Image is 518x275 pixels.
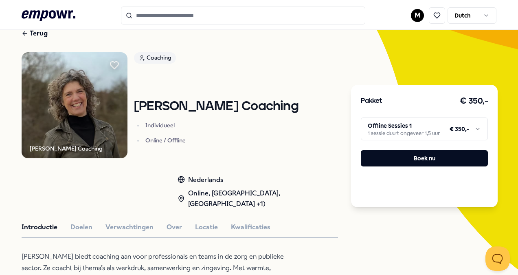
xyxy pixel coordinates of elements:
div: Terug [22,28,48,39]
button: M [411,9,424,22]
img: Product Image [22,52,127,158]
p: Online / Offline [145,136,299,144]
button: Doelen [70,222,92,233]
div: [PERSON_NAME] Coaching [30,144,103,153]
button: Locatie [195,222,218,233]
button: Verwachtingen [105,222,154,233]
button: Introductie [22,222,57,233]
input: Search for products, categories or subcategories [121,7,365,24]
h3: Pakket [361,96,382,106]
p: Individueel [145,121,299,129]
button: Boek nu [361,150,488,166]
div: Online, [GEOGRAPHIC_DATA], [GEOGRAPHIC_DATA] +1) [178,188,338,209]
div: Nederlands [178,175,338,185]
iframe: Help Scout Beacon - Open [485,246,510,271]
a: Coaching [134,52,299,67]
button: Over [167,222,182,233]
button: Kwalificaties [231,222,270,233]
h1: [PERSON_NAME] Coaching [134,100,299,114]
div: Coaching [134,52,176,64]
h3: € 350,- [460,95,488,108]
